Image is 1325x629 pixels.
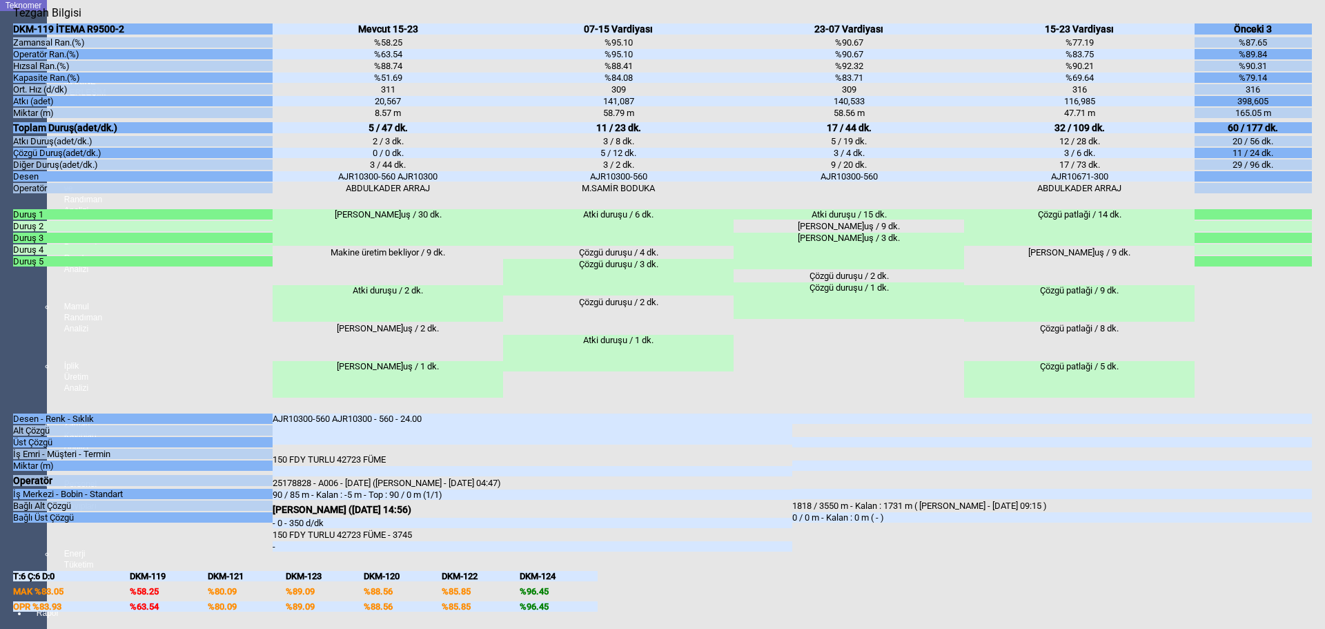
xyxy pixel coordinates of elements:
[13,23,273,35] div: DKM-119 İTEMA R9500-2
[13,256,273,267] div: Duruş 5
[364,571,442,581] div: DKM-120
[364,601,442,612] div: %88.56
[964,285,1195,322] div: Çözgü patlaği / 9 dk.
[273,323,503,360] div: [PERSON_NAME]uş / 2 dk.
[503,49,734,59] div: %95.10
[503,23,734,35] div: 07-15 Vardiyası
[503,247,734,258] div: Çözgü duruşu / 4 dk.
[13,171,273,182] div: Desen
[13,601,130,612] div: OPR %83.93
[503,72,734,83] div: %84.08
[13,571,130,581] div: T:6 Ç:6 D:0
[273,541,792,552] div: -
[964,37,1195,48] div: %77.19
[734,221,964,231] div: [PERSON_NAME]uş / 9 dk.
[503,209,734,246] div: Atki duruşu / 6 dk.
[1195,61,1311,71] div: %90.31
[13,221,273,231] div: Duruş 2
[13,84,273,95] div: Ort. Hız (d/dk)
[273,530,792,540] div: 150 FDY TURLU 42723 FÜME - 3745
[273,361,503,398] div: [PERSON_NAME]uş / 1 dk.
[273,136,503,146] div: 2 / 3 dk.
[273,504,792,515] div: [PERSON_NAME] ([DATE] 14:56)
[286,601,364,612] div: %89.09
[13,512,273,523] div: Bağlı Üst Çözgü
[1195,49,1311,59] div: %89.84
[964,361,1195,398] div: Çözgü patlaği / 5 dk.
[520,571,598,581] div: DKM-124
[964,61,1195,71] div: %90.21
[1195,108,1311,118] div: 165.05 m
[13,244,273,255] div: Duruş 4
[13,136,273,146] div: Atkı Duruş(adet/dk.)
[792,512,1312,523] div: 0 / 0 m - Kalan : 0 m ( - )
[503,136,734,146] div: 3 / 8 dk.
[734,159,964,170] div: 9 / 20 dk.
[13,501,273,511] div: Bağlı Alt Çözgü
[442,601,520,612] div: %85.85
[734,23,964,35] div: 23-07 Vardiyası
[13,183,273,193] div: Operatör
[964,108,1195,118] div: 47.71 m
[13,72,273,83] div: Kapasite Ran.(%)
[734,122,964,133] div: 17 / 44 dk.
[734,61,964,71] div: %92.32
[734,84,964,95] div: 309
[734,108,964,118] div: 58.56 m
[13,475,273,486] div: Operatör
[273,209,503,246] div: [PERSON_NAME]uş / 30 dk.
[273,183,503,193] div: ABDULKADER ARRAJ
[964,209,1195,246] div: Çözgü patlaği / 14 dk.
[364,586,442,597] div: %88.56
[130,586,208,597] div: %58.25
[13,437,273,447] div: Üst Çözgü
[1195,148,1311,158] div: 11 / 24 dk.
[964,49,1195,59] div: %83.75
[286,571,364,581] div: DKM-123
[734,37,964,48] div: %90.67
[964,171,1195,182] div: AJR10671-300
[964,23,1195,35] div: 15-23 Vardiyası
[273,478,792,488] div: 25178828 - A006 - [DATE] ([PERSON_NAME] - [DATE] 04:47)
[964,122,1195,133] div: 32 / 109 dk.
[1195,37,1311,48] div: %87.65
[503,171,734,182] div: AJR10300-560
[208,586,286,597] div: %80.09
[13,37,273,48] div: Zamansal Ran.(%)
[964,159,1195,170] div: 17 / 73 dk.
[734,209,964,220] div: Atki duruşu / 15 dk.
[1195,136,1311,146] div: 20 / 56 dk.
[964,323,1195,360] div: Çözgü patlaği / 8 dk.
[273,454,792,465] div: 150 FDY TURLU 42723 FÜME
[1195,96,1311,106] div: 398,605
[13,96,273,106] div: Atkı (adet)
[964,136,1195,146] div: 12 / 28 dk.
[1195,84,1311,95] div: 316
[734,136,964,146] div: 5 / 19 dk.
[273,23,503,35] div: Mevcut 15-23
[734,49,964,59] div: %90.67
[13,425,273,436] div: Alt Çözgü
[964,183,1195,193] div: ABDULKADER ARRAJ
[1195,72,1311,83] div: %79.14
[273,108,503,118] div: 8.57 m
[503,297,734,333] div: Çözgü duruşu / 2 dk.
[273,171,503,182] div: AJR10300-560 AJR10300
[208,601,286,612] div: %80.09
[273,490,792,500] div: 90 / 85 m - Kalan : -5 m - Top : 90 / 0 m (1/1)
[964,72,1195,83] div: %69.64
[13,61,273,71] div: Hızsal Ran.(%)
[503,335,734,371] div: Atki duruşu / 1 dk.
[286,586,364,597] div: %89.09
[734,282,964,319] div: Çözgü duruşu / 1 dk.
[273,72,503,83] div: %51.69
[13,461,273,471] div: Miktar (m)
[13,233,273,243] div: Duruş 3
[13,209,273,220] div: Duruş 1
[13,148,273,158] div: Çözgü Duruş(adet/dk.)
[273,518,792,528] div: - 0 - 350 d/dk
[734,171,964,182] div: AJR10300-560
[13,6,86,19] div: Tezgah Bilgisi
[273,122,503,133] div: 5 / 47 dk.
[273,159,503,170] div: 3 / 44 dk.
